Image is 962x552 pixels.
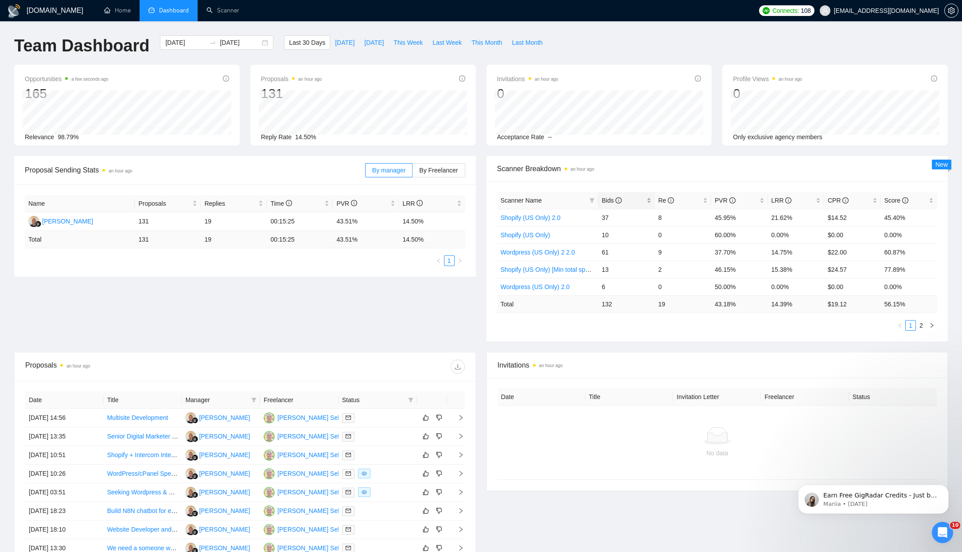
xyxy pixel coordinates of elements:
[434,450,444,460] button: dislike
[436,470,442,477] span: dislike
[436,544,442,552] span: dislike
[801,6,810,16] span: 108
[201,231,267,248] td: 19
[25,164,365,176] span: Proposal Sending Stats
[389,35,428,50] button: This Week
[436,526,442,533] span: dislike
[261,85,322,102] div: 131
[434,468,444,479] button: dislike
[277,469,348,478] div: [PERSON_NAME] Sekret
[192,454,198,461] img: gigradar-bm.png
[916,320,927,331] li: 2
[199,487,250,497] div: [PERSON_NAME]
[451,360,465,374] button: download
[432,38,462,47] span: Last Week
[346,489,351,495] span: mail
[711,278,768,295] td: 50.00%
[444,256,454,266] a: 1
[25,391,104,409] th: Date
[598,261,655,278] td: 13
[897,323,903,328] span: left
[932,522,953,543] iframe: Intercom live chat
[159,7,189,14] span: Dashboard
[185,468,196,479] img: AS
[423,526,429,533] span: like
[185,507,250,514] a: AS[PERSON_NAME]
[264,505,275,517] img: VS
[498,388,585,406] th: Date
[434,524,444,535] button: dislike
[138,199,191,208] span: Proposals
[185,450,196,461] img: AS
[277,413,348,423] div: [PERSON_NAME] Sekret
[763,7,770,14] img: upwork-logo.png
[768,243,825,261] td: 14.75%
[25,195,135,212] th: Name
[346,545,351,551] span: mail
[192,436,198,442] img: gigradar-bm.png
[881,295,938,313] td: 56.15 %
[434,431,444,442] button: dislike
[598,209,655,226] td: 37
[267,231,333,248] td: 00:15:25
[267,212,333,231] td: 00:15:25
[261,133,292,141] span: Reply Rate
[467,35,507,50] button: This Month
[264,450,275,461] img: VS
[451,415,464,421] span: right
[104,7,131,14] a: homeHome
[346,527,351,532] span: mail
[471,38,502,47] span: This Month
[264,525,348,532] a: VS[PERSON_NAME] Sekret
[192,417,198,423] img: gigradar-bm.png
[459,75,465,82] span: info-circle
[264,487,275,498] img: VS
[185,470,250,477] a: AS[PERSON_NAME]
[421,524,431,535] button: like
[711,243,768,261] td: 37.70%
[277,506,348,516] div: [PERSON_NAME] Sekret
[501,197,542,204] span: Scanner Name
[335,38,354,47] span: [DATE]
[906,321,915,330] a: 1
[535,77,558,82] time: an hour ago
[289,38,325,47] span: Last 30 Days
[148,7,155,13] span: dashboard
[881,261,938,278] td: 77.89%
[944,4,958,18] button: setting
[733,74,802,84] span: Profile Views
[884,197,908,204] span: Score
[264,414,348,421] a: VS[PERSON_NAME] Sekret
[346,434,351,439] span: mail
[25,427,104,446] td: [DATE] 13:35
[711,261,768,278] td: 46.15%
[433,255,444,266] li: Previous Page
[333,212,399,231] td: 43.51%
[7,4,21,18] img: logo
[785,466,962,528] iframe: Intercom notifications message
[434,487,444,497] button: dislike
[333,231,399,248] td: 43.51 %
[421,450,431,460] button: like
[421,487,431,497] button: like
[436,258,441,263] span: left
[107,470,325,477] a: WordPress/cPanel Specialist with Design and SEO for Small Law Firm Website
[711,226,768,243] td: 60.00%
[945,7,958,14] span: setting
[277,487,348,497] div: [PERSON_NAME] Sekret
[768,295,825,313] td: 14.39 %
[824,209,881,226] td: $14.52
[655,261,712,278] td: 2
[729,197,736,204] span: info-circle
[109,168,132,173] time: an hour ago
[711,295,768,313] td: 43.18 %
[539,363,563,368] time: an hour ago
[881,226,938,243] td: 0.00%
[417,200,423,206] span: info-circle
[497,163,938,174] span: Scanner Breakdown
[346,508,351,513] span: mail
[695,75,701,82] span: info-circle
[497,74,558,84] span: Invitations
[192,529,198,535] img: gigradar-bm.png
[935,161,948,168] span: New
